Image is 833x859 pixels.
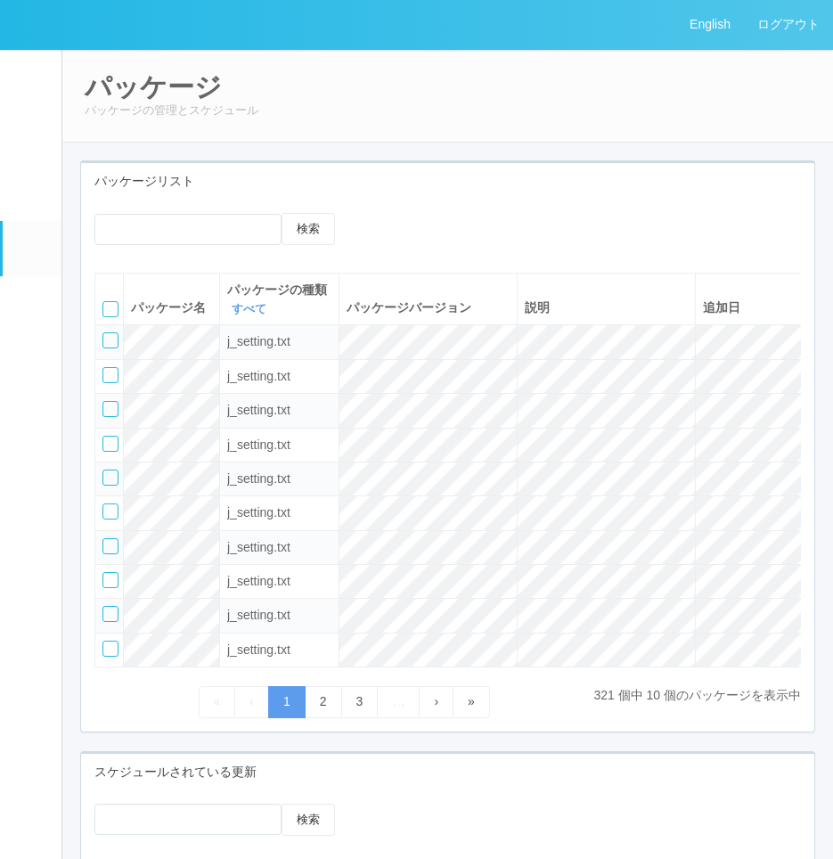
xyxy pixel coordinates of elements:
a: 2 [305,686,342,717]
div: ksdpackage.tablefilter.jsetting [227,436,331,454]
a: Last [453,686,490,717]
div: ksdpackage.tablefilter.jsetting [227,572,331,591]
div: ksdpackage.tablefilter.jsetting [227,538,331,557]
p: パッケージの管理とスケジュール [85,102,811,119]
span: パッケージバージョン [347,300,471,315]
span: Next [434,694,438,708]
div: パッケージリスト [81,163,814,200]
a: 3 [341,686,379,717]
a: コンテンツプリント [3,440,61,495]
div: ksdpackage.tablefilter.jsetting [227,641,331,659]
div: 説明 [525,299,688,317]
h2: パッケージ [85,72,811,102]
a: アラート設定 [3,385,61,439]
a: ユーザー [3,103,61,158]
a: ターミナル [3,159,61,221]
span: パッケージの種類 [227,281,331,299]
div: ksdpackage.tablefilter.jsetting [227,332,331,351]
a: Next [419,686,453,717]
div: ksdpackage.tablefilter.jsetting [227,606,331,625]
p: 321 個中 10 個のパッケージを表示中 [593,686,801,705]
div: ksdpackage.tablefilter.jsetting [227,401,331,420]
a: 1 [268,686,306,717]
a: すべて [232,302,271,315]
span: 追加日 [703,300,740,315]
div: ksdpackage.tablefilter.jsetting [227,470,331,488]
a: クライアントリンク [3,331,61,385]
div: ksdpackage.tablefilter.jsetting [227,367,331,386]
a: イベントログ [3,49,61,103]
div: ksdpackage.tablefilter.jsetting [227,503,331,522]
button: 検索 [282,213,335,245]
button: 検索 [282,804,335,836]
span: Last [468,694,475,708]
span: パッケージ名 [131,300,206,315]
a: パッケージ [3,221,61,275]
div: スケジュールされている更新 [81,754,814,790]
a: ドキュメントを管理 [3,495,61,549]
button: すべて [227,300,275,318]
a: メンテナンス通知 [3,276,61,331]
